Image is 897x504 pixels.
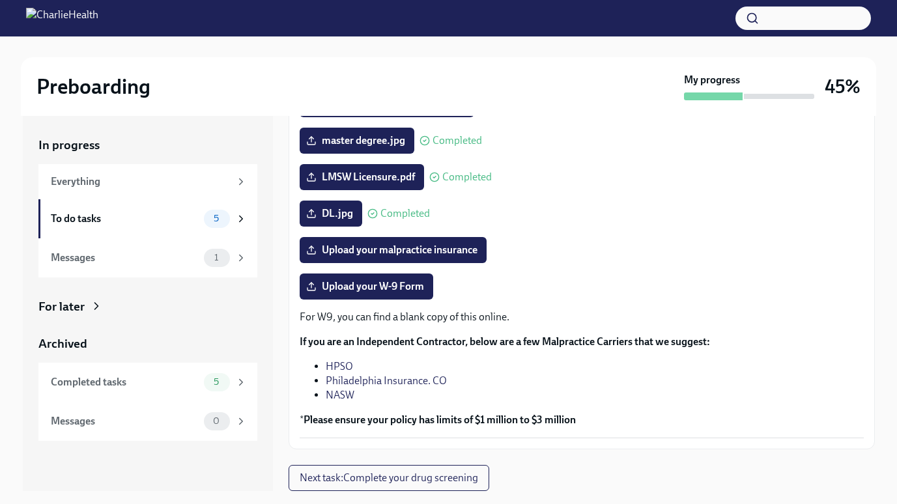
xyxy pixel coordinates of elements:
[300,310,864,324] p: For W9, you can find a blank copy of this online.
[38,298,257,315] a: For later
[380,208,430,219] span: Completed
[26,8,98,29] img: CharlieHealth
[326,374,447,387] a: Philadelphia Insurance. CO
[206,214,227,223] span: 5
[825,75,861,98] h3: 45%
[300,128,414,154] label: master degree.jpg
[51,212,199,226] div: To do tasks
[442,172,492,182] span: Completed
[300,471,478,484] span: Next task : Complete your drug screening
[326,389,354,401] a: NASW
[38,137,257,154] a: In progress
[205,416,227,426] span: 0
[38,363,257,402] a: Completed tasks5
[38,199,257,238] a: To do tasks5
[38,335,257,352] a: Archived
[289,465,489,491] button: Next task:Complete your drug screening
[51,414,199,428] div: Messages
[38,298,85,315] div: For later
[36,74,150,100] h2: Preboarding
[433,135,482,146] span: Completed
[309,244,477,257] span: Upload your malpractice insurance
[300,335,710,348] strong: If you are an Independent Contractor, below are a few Malpractice Carriers that we suggest:
[309,280,424,293] span: Upload your W-9 Form
[38,164,257,199] a: Everything
[206,253,226,262] span: 1
[309,207,353,220] span: DL.jpg
[38,402,257,441] a: Messages0
[300,164,424,190] label: LMSW Licensure.pdf
[51,175,230,189] div: Everything
[309,171,415,184] span: LMSW Licensure.pdf
[38,238,257,277] a: Messages1
[206,377,227,387] span: 5
[304,413,576,426] strong: Please ensure your policy has limits of $1 million to $3 million
[326,360,353,372] a: HPSO
[684,73,740,87] strong: My progress
[309,134,405,147] span: master degree.jpg
[300,273,433,300] label: Upload your W-9 Form
[300,237,487,263] label: Upload your malpractice insurance
[300,201,362,227] label: DL.jpg
[51,251,199,265] div: Messages
[51,375,199,389] div: Completed tasks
